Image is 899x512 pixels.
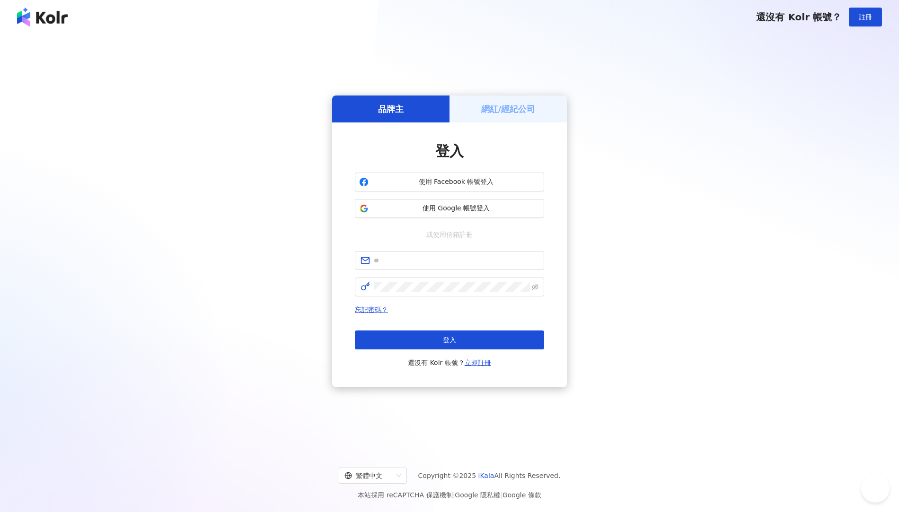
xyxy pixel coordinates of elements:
button: 註冊 [849,8,882,26]
h5: 品牌主 [378,103,404,115]
span: | [453,491,455,499]
a: iKala [478,472,494,479]
span: 或使用信箱註冊 [420,229,479,240]
span: 還沒有 Kolr 帳號？ [408,357,491,368]
a: Google 隱私權 [455,491,500,499]
button: 登入 [355,330,544,349]
div: 繁體中文 [344,468,393,483]
span: 註冊 [859,13,872,21]
a: 立即註冊 [465,359,491,366]
h5: 網紅/經紀公司 [481,103,536,115]
span: 登入 [435,143,464,159]
span: 使用 Google 帳號登入 [372,204,540,213]
iframe: Help Scout Beacon - Open [861,474,890,503]
span: 還沒有 Kolr 帳號？ [756,11,841,23]
img: logo [17,8,68,26]
button: 使用 Google 帳號登入 [355,199,544,218]
span: 本站採用 reCAPTCHA 保護機制 [358,489,541,501]
span: eye-invisible [532,284,538,290]
button: 使用 Facebook 帳號登入 [355,173,544,191]
a: Google 條款 [502,491,541,499]
span: | [500,491,502,499]
span: 使用 Facebook 帳號登入 [372,177,540,187]
span: Copyright © 2025 All Rights Reserved. [418,470,561,481]
a: 忘記密碼？ [355,306,388,313]
span: 登入 [443,336,456,344]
